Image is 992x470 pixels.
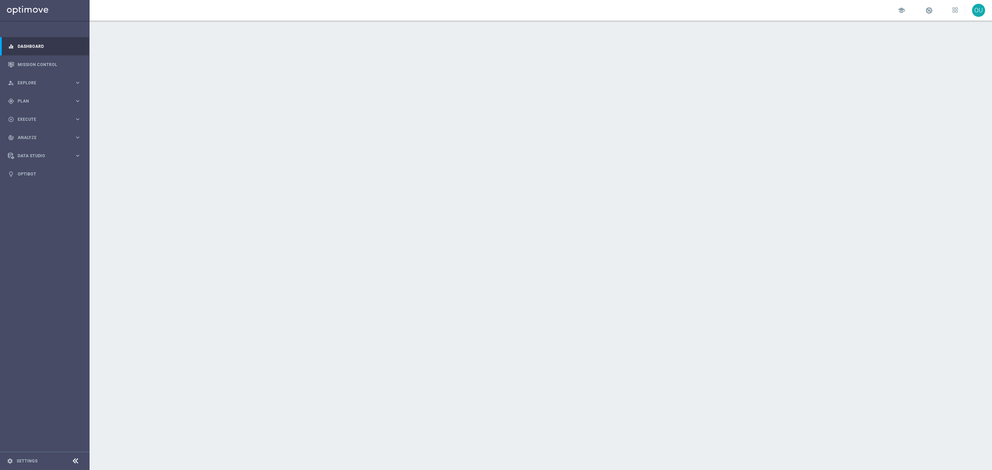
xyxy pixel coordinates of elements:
i: settings [7,458,13,464]
i: keyboard_arrow_right [74,116,81,122]
i: keyboard_arrow_right [74,98,81,104]
button: play_circle_outline Execute keyboard_arrow_right [8,117,81,122]
div: Plan [8,98,74,104]
i: gps_fixed [8,98,14,104]
span: Analyze [18,136,74,140]
i: equalizer [8,43,14,50]
i: track_changes [8,135,14,141]
button: person_search Explore keyboard_arrow_right [8,80,81,86]
span: Explore [18,81,74,85]
span: school [898,7,905,14]
i: person_search [8,80,14,86]
div: Execute [8,116,74,122]
div: Analyze [8,135,74,141]
div: Data Studio [8,153,74,159]
span: Plan [18,99,74,103]
i: play_circle_outline [8,116,14,122]
a: Settings [17,459,38,463]
a: Optibot [18,165,81,183]
i: lightbulb [8,171,14,177]
span: Execute [18,117,74,121]
a: Dashboard [18,37,81,55]
a: Mission Control [18,55,81,74]
button: Mission Control [8,62,81,67]
div: Optibot [8,165,81,183]
span: Data Studio [18,154,74,158]
i: keyboard_arrow_right [74,79,81,86]
div: Mission Control [8,55,81,74]
button: lightbulb Optibot [8,171,81,177]
button: gps_fixed Plan keyboard_arrow_right [8,98,81,104]
i: keyboard_arrow_right [74,134,81,141]
div: Dashboard [8,37,81,55]
button: Data Studio keyboard_arrow_right [8,153,81,159]
div: OU [972,4,985,17]
i: keyboard_arrow_right [74,152,81,159]
button: equalizer Dashboard [8,44,81,49]
div: Explore [8,80,74,86]
button: track_changes Analyze keyboard_arrow_right [8,135,81,140]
